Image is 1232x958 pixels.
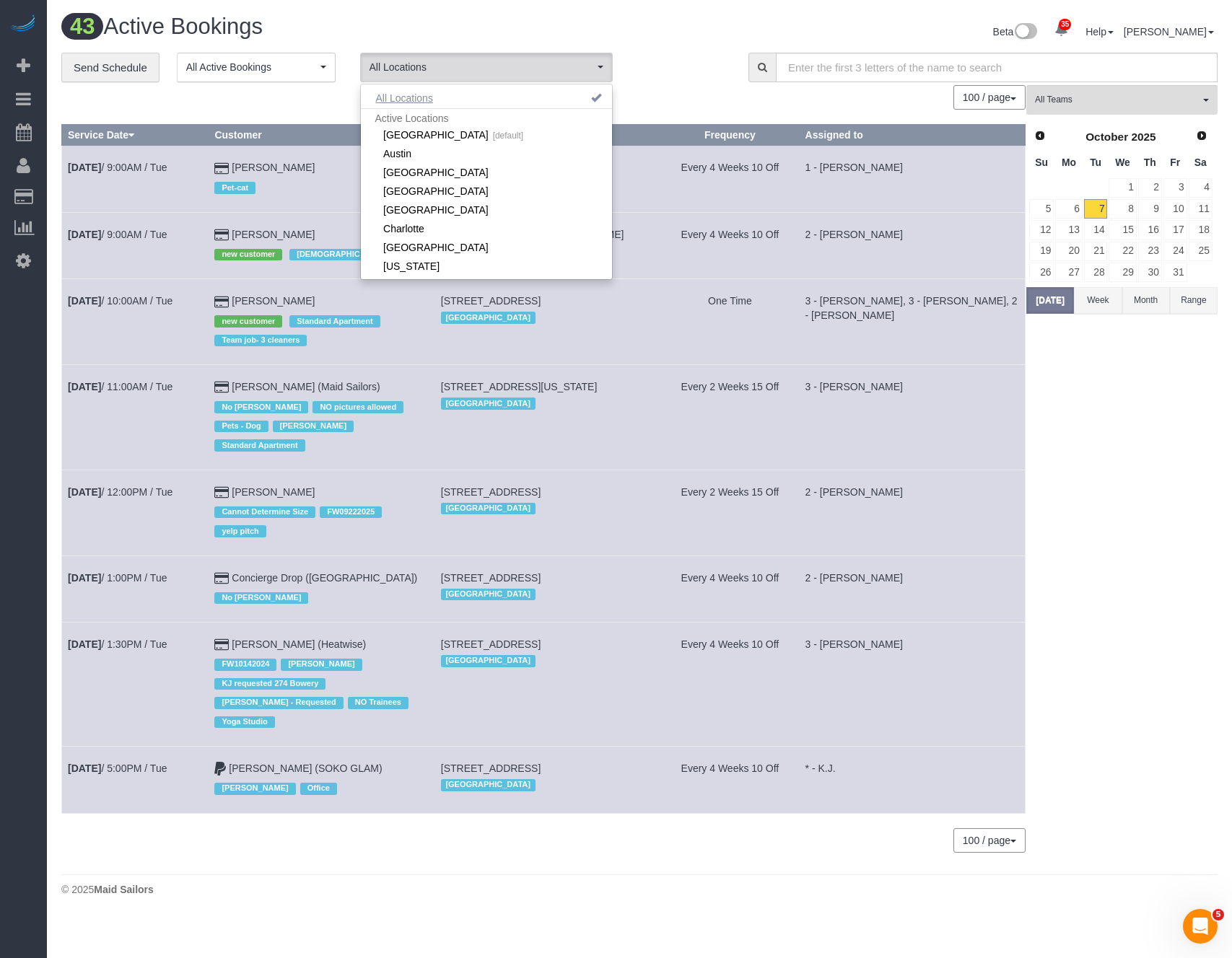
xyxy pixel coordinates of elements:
a: Beta [993,26,1038,38]
span: No [PERSON_NAME] [214,401,308,413]
i: Credit Card Payment [214,230,229,240]
span: Sunday [1035,157,1048,168]
span: Prev [1034,130,1046,141]
a: 8 [1109,199,1136,219]
a: [PERSON_NAME] [232,486,315,498]
a: Charlotte [361,219,612,238]
td: Customer [209,555,434,622]
a: 30 [1138,263,1162,282]
a: 3 [1163,178,1187,198]
b: [DATE] [68,295,101,307]
a: [DATE]/ 9:00AM / Tue [68,162,167,173]
span: [GEOGRAPHIC_DATA] [441,503,536,514]
span: FW10142024 [214,659,276,670]
span: [GEOGRAPHIC_DATA] [441,312,536,323]
td: Service location [434,747,660,813]
td: Frequency [661,470,799,555]
th: Service Date [62,125,209,146]
td: Customer [209,212,434,278]
a: 12 [1029,220,1054,239]
a: 26 [1029,263,1054,282]
i: Credit Card Payment [214,574,229,584]
div: © 2025 [61,882,1218,897]
td: Assigned to [799,747,1025,813]
small: [default] [489,131,523,141]
td: Assigned to [799,623,1025,747]
a: 6 [1055,199,1082,219]
strong: Maid Sailors [94,884,153,895]
span: Pet-cat [214,182,255,193]
td: Frequency [661,365,799,470]
span: KJ requested 274 Bowery [214,678,326,690]
span: Team job- 3 cleaners [214,335,307,346]
td: Frequency [661,212,799,278]
a: 1 [1109,178,1136,198]
a: [DATE]/ 1:00PM / Tue [68,572,167,584]
a: 31 [1163,263,1187,282]
b: [DATE] [68,229,101,240]
a: 24 [1163,242,1187,261]
a: [DATE]/ 9:00AM / Tue [68,229,167,240]
i: Credit Card Payment [214,297,229,307]
a: [GEOGRAPHIC_DATA] [361,182,612,201]
button: All Locations [360,53,613,82]
input: Enter the first 3 letters of the name to search [776,53,1218,82]
th: Customer [209,125,434,146]
span: Friday [1170,157,1180,168]
td: Schedule date [62,470,209,555]
a: Concierge Drop ([GEOGRAPHIC_DATA]) [232,572,417,584]
span: [GEOGRAPHIC_DATA] [441,655,536,667]
a: 35 [1047,14,1075,46]
button: Month [1122,287,1170,314]
a: 5 [1029,199,1054,219]
span: Cannot Determine Size [214,506,315,518]
a: [DATE]/ 5:00PM / Tue [68,763,167,774]
td: Assigned to [799,365,1025,470]
span: [GEOGRAPHIC_DATA] [441,589,536,600]
span: 35 [1059,19,1071,30]
a: Next [1192,126,1212,146]
td: Service location [434,279,660,365]
button: [DATE] [1026,287,1074,314]
div: Location [441,775,655,794]
a: 9 [1138,199,1162,219]
span: No [PERSON_NAME] [214,592,308,604]
button: Range [1170,287,1218,314]
span: Next [1196,130,1207,141]
td: Customer [209,747,434,813]
span: Saturday [1194,157,1207,168]
span: [STREET_ADDRESS] [441,763,541,774]
td: Schedule date [62,279,209,365]
td: Service location [434,623,660,747]
li: Brooklyn [361,201,612,219]
a: 23 [1138,242,1162,261]
a: 13 [1055,220,1082,239]
a: 21 [1084,242,1108,261]
a: 25 [1189,242,1213,261]
span: 43 [61,13,103,40]
td: Customer [209,623,434,747]
li: Bronx [361,182,612,201]
a: 16 [1138,220,1162,239]
td: Service location [434,470,660,555]
span: NO Trainees [348,697,409,708]
td: Schedule date [62,623,209,747]
a: 29 [1109,263,1136,282]
a: 2 [1138,178,1162,198]
a: [GEOGRAPHIC_DATA] [361,201,612,219]
a: [PERSON_NAME] [232,229,315,240]
a: Automaid Logo [9,14,38,35]
div: Location [441,499,655,518]
td: Assigned to [799,146,1025,212]
td: Customer [209,279,434,365]
a: [PERSON_NAME] (SOKO GLAM) [229,763,382,774]
i: Paypal [214,764,226,774]
img: New interface [1013,23,1037,42]
span: Office [300,783,337,794]
div: Location [441,308,655,327]
td: Customer [209,365,434,470]
span: new customer [214,249,282,260]
nav: Pagination navigation [954,85,1026,110]
td: Customer [209,470,434,555]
